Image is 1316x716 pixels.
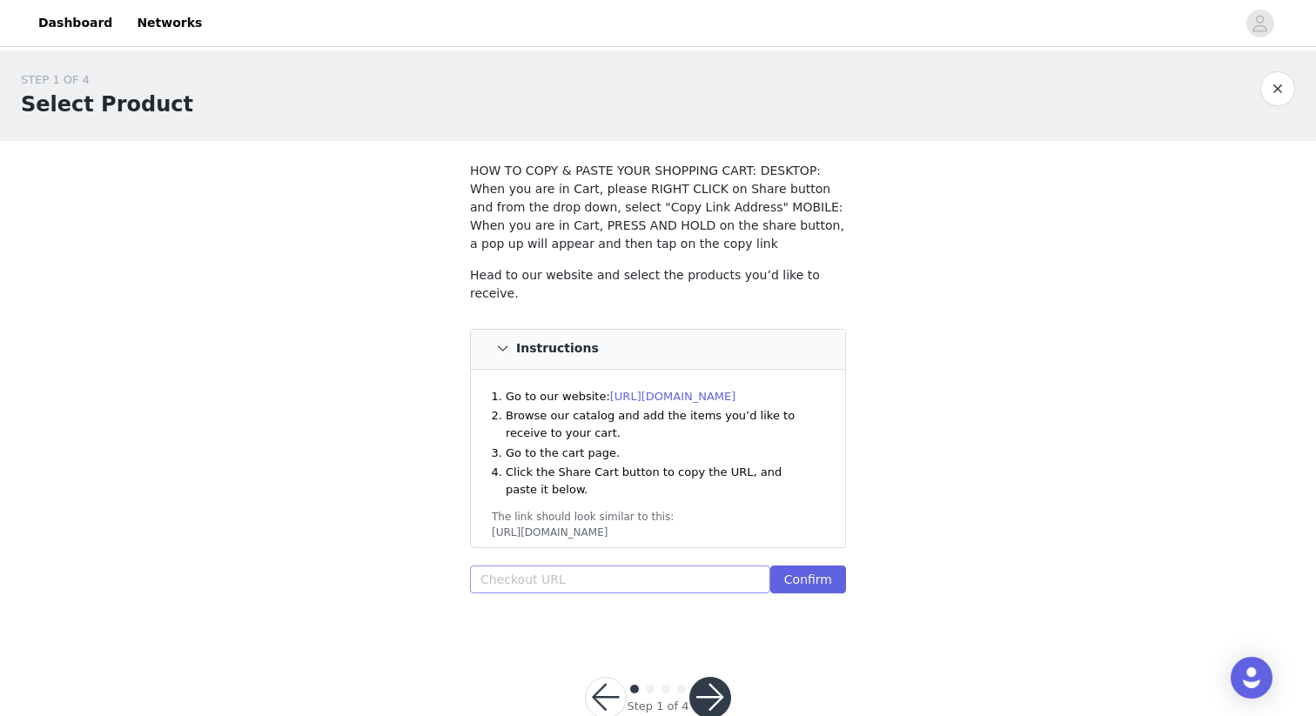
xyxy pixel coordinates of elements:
[610,390,736,403] a: [URL][DOMAIN_NAME]
[21,89,193,120] h1: Select Product
[1252,10,1268,37] div: avatar
[516,342,599,356] h4: Instructions
[506,445,816,462] li: Go to the cart page.
[470,565,770,593] input: Checkout URL
[21,71,193,89] div: STEP 1 OF 4
[470,162,846,253] p: HOW TO COPY & PASTE YOUR SHOPPING CART: DESKTOP: When you are in Cart, please RIGHT CLICK on Shar...
[126,3,212,43] a: Networks
[28,3,123,43] a: Dashboard
[506,407,816,441] li: Browse our catalog and add the items you’d like to receive to your cart.
[492,525,824,540] div: [URL][DOMAIN_NAME]
[506,388,816,405] li: Go to our website:
[627,698,688,715] div: Step 1 of 4
[770,565,846,593] button: Confirm
[492,509,824,525] div: The link should look similar to this:
[1231,657,1272,699] div: Open Intercom Messenger
[506,464,816,498] li: Click the Share Cart button to copy the URL, and paste it below.
[470,266,846,303] p: Head to our website and select the products you’d like to receive.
